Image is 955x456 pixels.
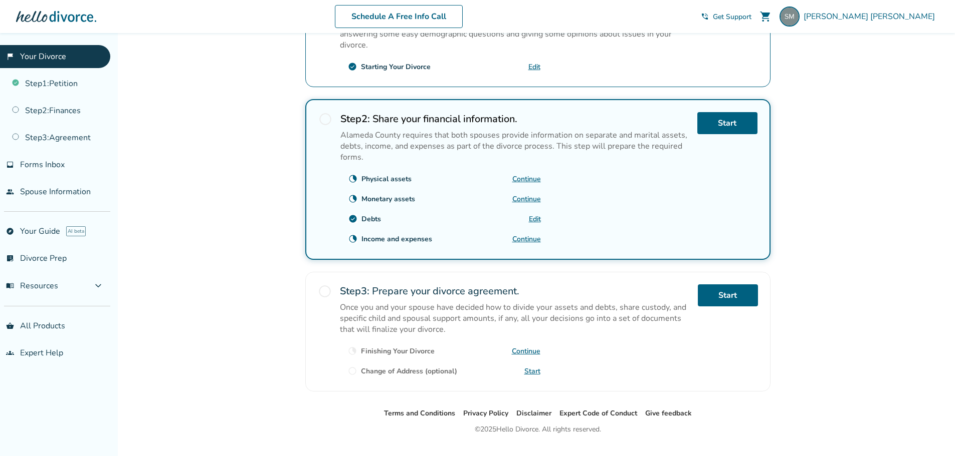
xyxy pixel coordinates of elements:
[318,284,332,298] span: radio_button_unchecked
[340,284,369,298] strong: Step 3 :
[512,194,541,204] a: Continue
[463,408,508,418] a: Privacy Policy
[361,194,415,204] div: Monetary assets
[512,346,540,356] a: Continue
[528,62,540,72] a: Edit
[335,5,463,28] a: Schedule A Free Info Call
[475,423,601,435] div: © 2025 Hello Divorce. All rights reserved.
[697,112,757,134] a: Start
[66,226,86,236] span: AI beta
[516,407,551,419] li: Disclaimer
[361,174,412,184] div: Physical assets
[701,12,751,22] a: phone_in_talkGet Support
[559,408,637,418] a: Expert Code of Conduct
[348,234,357,243] span: clock_loader_40
[348,174,357,183] span: clock_loader_40
[6,188,14,196] span: people
[6,282,14,290] span: menu_book
[524,366,540,376] a: Start
[340,112,370,126] strong: Step 2 :
[361,346,435,356] div: Finishing Your Divorce
[780,7,800,27] img: stacy_morales@hotmail.com
[348,194,357,203] span: clock_loader_40
[92,280,104,292] span: expand_more
[361,62,431,72] div: Starting Your Divorce
[361,366,457,376] div: Change of Address (optional)
[6,161,14,169] span: inbox
[6,254,14,262] span: list_alt_check
[698,284,758,306] a: Start
[701,13,709,21] span: phone_in_talk
[318,112,332,126] span: radio_button_unchecked
[384,408,455,418] a: Terms and Conditions
[905,408,955,456] iframe: Chat Widget
[6,53,14,61] span: flag_2
[529,214,541,224] a: Edit
[6,349,14,357] span: groups
[20,159,65,170] span: Forms Inbox
[759,11,772,23] span: shopping_cart
[348,346,357,355] span: clock_loader_40
[348,62,357,71] span: check_circle
[340,284,690,298] h2: Prepare your divorce agreement.
[361,234,432,244] div: Income and expenses
[340,112,689,126] h2: Share your financial information.
[6,322,14,330] span: shopping_basket
[348,366,357,375] span: radio_button_unchecked
[512,234,541,244] a: Continue
[6,227,14,235] span: explore
[348,214,357,223] span: check_circle
[645,407,692,419] li: Give feedback
[512,174,541,184] a: Continue
[340,302,690,335] p: Once you and your spouse have decided how to divide your assets and debts, share custody, and spe...
[804,11,939,22] span: [PERSON_NAME] [PERSON_NAME]
[6,280,58,291] span: Resources
[340,130,689,163] p: Alameda County requires that both spouses provide information on separate and marital assets, deb...
[361,214,381,224] div: Debts
[713,12,751,22] span: Get Support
